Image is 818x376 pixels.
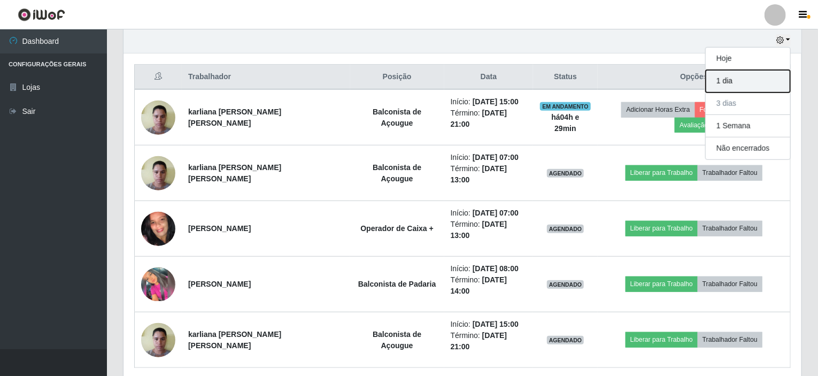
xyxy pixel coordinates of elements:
[675,118,713,133] button: Avaliação
[695,102,767,117] button: Forçar Encerramento
[188,330,281,350] strong: karliana [PERSON_NAME] [PERSON_NAME]
[698,221,762,236] button: Trabalhador Faltou
[451,263,527,274] li: Início:
[451,96,527,108] li: Início:
[621,102,694,117] button: Adicionar Horas Extra
[540,102,591,111] span: EM ANDAMENTO
[473,97,519,106] time: [DATE] 15:00
[141,317,175,363] img: 1724425725266.jpeg
[706,137,790,159] button: Não encerrados
[18,8,65,21] img: CoreUI Logo
[626,332,698,347] button: Liberar para Trabalho
[473,209,519,217] time: [DATE] 07:00
[451,208,527,219] li: Início:
[698,332,762,347] button: Trabalhador Faltou
[698,165,762,180] button: Trabalhador Faltou
[451,319,527,330] li: Início:
[141,150,175,196] img: 1724425725266.jpeg
[373,330,421,350] strong: Balconista de Açougue
[451,330,527,352] li: Término:
[373,108,421,127] strong: Balconista de Açougue
[358,280,436,288] strong: Balconista de Padaria
[706,70,790,93] button: 1 dia
[182,65,350,90] th: Trabalhador
[547,280,584,289] span: AGENDADO
[141,267,175,302] img: 1715215500875.jpeg
[451,219,527,241] li: Término:
[547,225,584,233] span: AGENDADO
[626,277,698,291] button: Liberar para Trabalho
[141,190,175,266] img: 1701891502546.jpeg
[373,163,421,183] strong: Balconista de Açougue
[360,224,434,233] strong: Operador de Caixa +
[473,264,519,273] time: [DATE] 08:00
[444,65,534,90] th: Data
[598,65,791,90] th: Opções
[698,277,762,291] button: Trabalhador Faltou
[626,221,698,236] button: Liberar para Trabalho
[451,274,527,297] li: Término:
[188,108,281,127] strong: karliana [PERSON_NAME] [PERSON_NAME]
[473,320,519,328] time: [DATE] 15:00
[533,65,597,90] th: Status
[706,93,790,115] button: 3 dias
[706,48,790,70] button: Hoje
[706,115,790,137] button: 1 Semana
[350,65,444,90] th: Posição
[188,163,281,183] strong: karliana [PERSON_NAME] [PERSON_NAME]
[141,95,175,140] img: 1724425725266.jpeg
[552,113,580,133] strong: há 04 h e 29 min
[188,224,251,233] strong: [PERSON_NAME]
[626,165,698,180] button: Liberar para Trabalho
[451,152,527,163] li: Início:
[451,108,527,130] li: Término:
[547,336,584,344] span: AGENDADO
[451,163,527,186] li: Término:
[547,169,584,178] span: AGENDADO
[473,153,519,162] time: [DATE] 07:00
[188,280,251,288] strong: [PERSON_NAME]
